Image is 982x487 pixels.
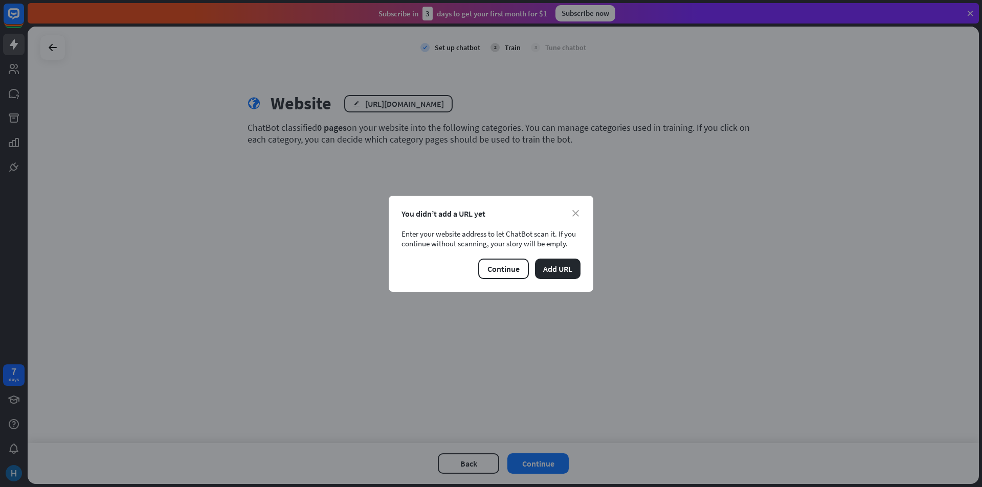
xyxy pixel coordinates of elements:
[401,229,581,248] div: Enter your website address to let ChatBot scan it. If you continue without scanning, your story w...
[535,259,581,279] button: Add URL
[8,4,39,35] button: Open LiveChat chat widget
[401,208,581,219] div: You didn’t add a URL yet
[478,259,529,279] button: Continue
[572,210,579,217] i: close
